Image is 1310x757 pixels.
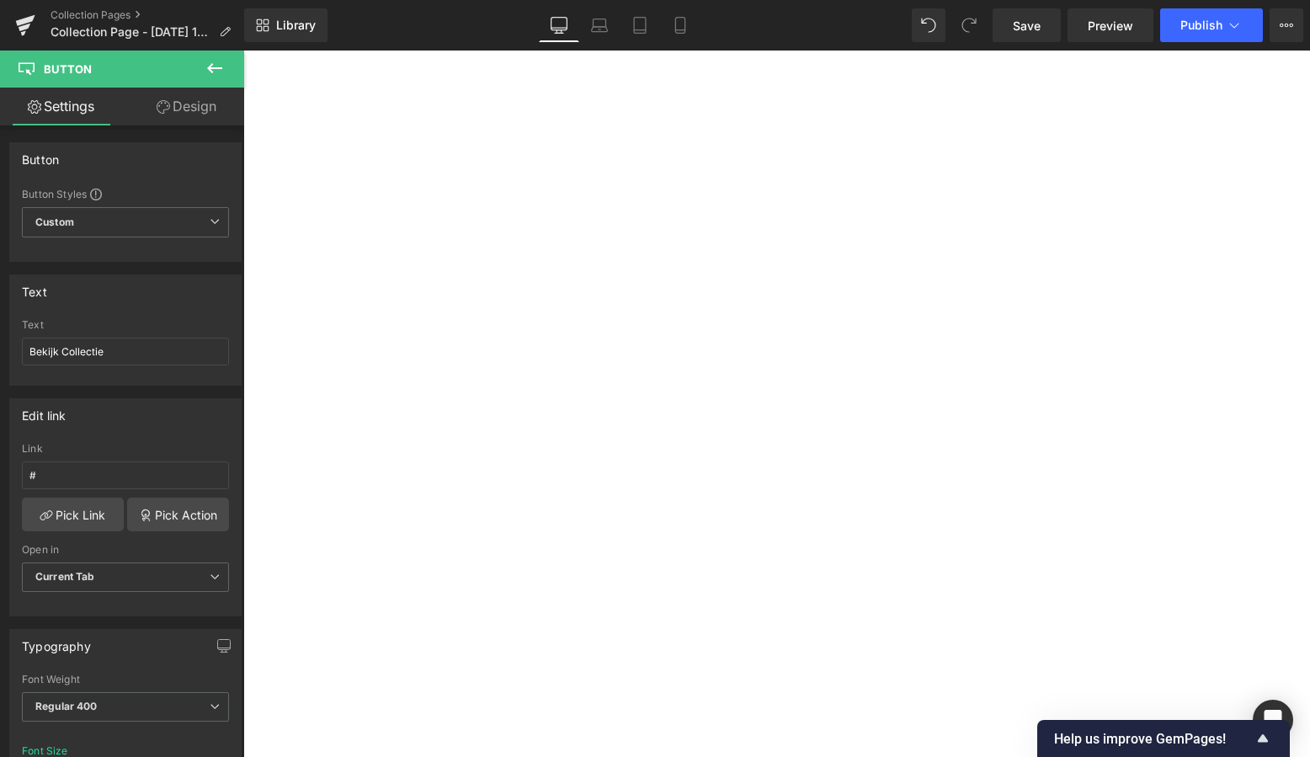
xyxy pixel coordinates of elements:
[22,674,229,685] div: Font Weight
[51,25,212,39] span: Collection Page - [DATE] 15:32:31
[125,88,248,125] a: Design
[276,18,316,33] span: Library
[51,8,244,22] a: Collection Pages
[22,275,47,299] div: Text
[912,8,945,42] button: Undo
[35,570,95,583] b: Current Tab
[660,8,700,42] a: Mobile
[1180,19,1222,32] span: Publish
[1253,700,1293,740] div: Open Intercom Messenger
[22,461,229,489] input: https://your-shop.myshopify.com
[22,399,67,423] div: Edit link
[22,187,229,200] div: Button Styles
[1088,17,1133,35] span: Preview
[1160,8,1263,42] button: Publish
[620,8,660,42] a: Tablet
[22,498,124,531] a: Pick Link
[1054,728,1273,749] button: Show survey - Help us improve GemPages!
[244,8,327,42] a: New Library
[22,745,68,757] div: Font Size
[35,216,74,230] b: Custom
[44,62,92,76] span: Button
[1054,731,1253,747] span: Help us improve GemPages!
[1270,8,1303,42] button: More
[1068,8,1153,42] a: Preview
[952,8,986,42] button: Redo
[22,319,229,331] div: Text
[127,498,229,531] a: Pick Action
[35,700,98,712] b: Regular 400
[22,143,59,167] div: Button
[1013,17,1041,35] span: Save
[22,630,91,653] div: Typography
[22,443,229,455] div: Link
[22,544,229,556] div: Open in
[579,8,620,42] a: Laptop
[539,8,579,42] a: Desktop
